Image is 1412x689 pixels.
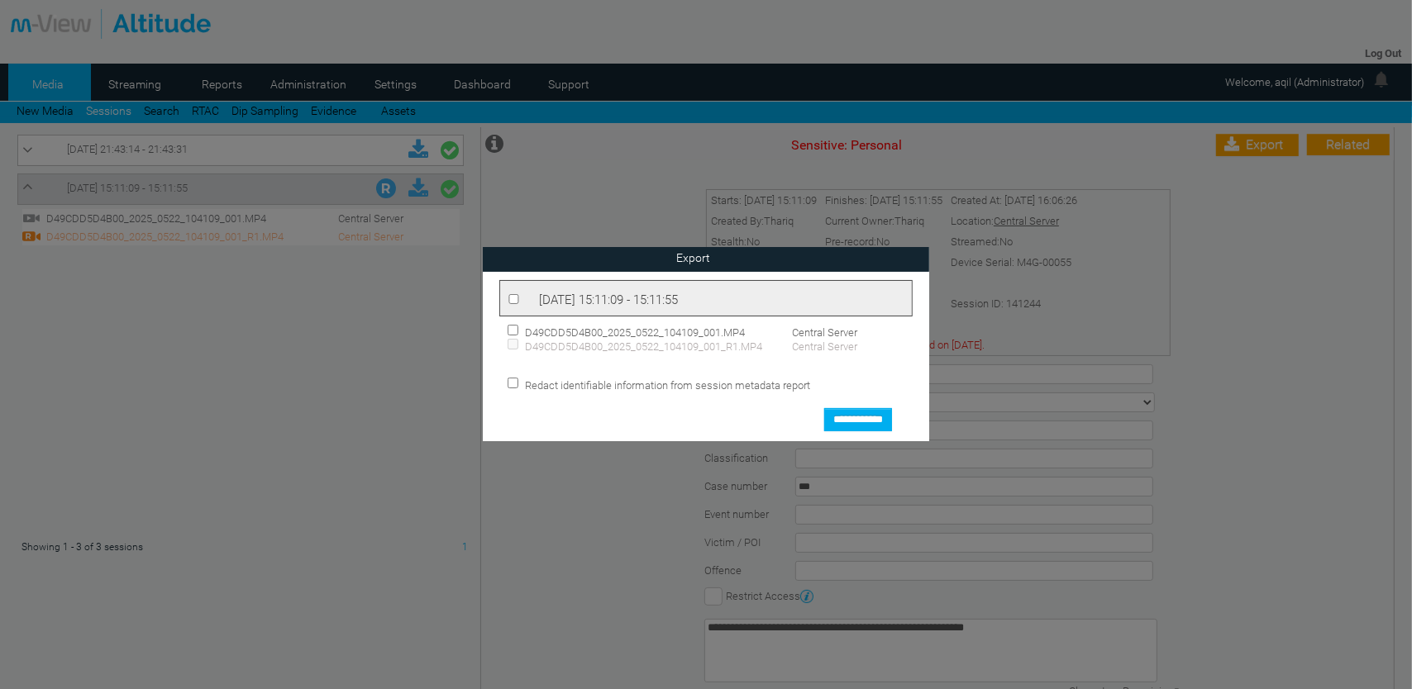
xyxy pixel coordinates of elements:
[677,251,711,264] span: Export
[904,247,929,272] input: Submit
[521,340,773,353] span: D49CDD5D4B00_2025_0522_104109_001_R1.MP4
[775,340,866,353] span: Central Server
[521,379,810,392] span: Redact identifiable information from session metadata report
[775,326,866,339] span: Central Server
[521,326,773,339] span: D49CDD5D4B00_2025_0522_104109_001.MP4
[539,292,678,307] span: [DATE] 15:11:09 - 15:11:55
